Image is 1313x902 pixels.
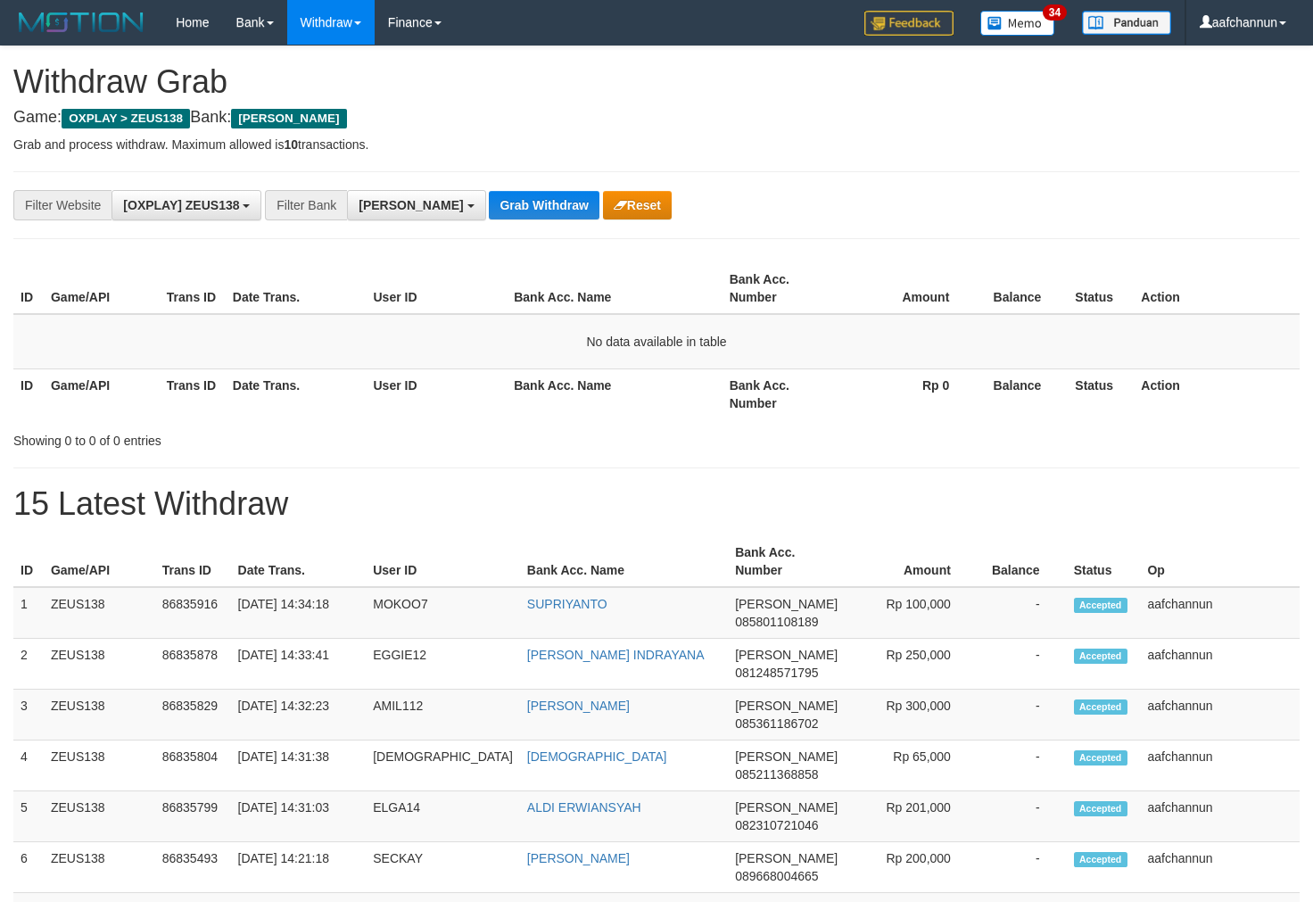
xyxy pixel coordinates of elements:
span: Accepted [1074,649,1127,664]
span: Accepted [1074,801,1127,816]
a: SUPRIYANTO [527,597,607,611]
span: Accepted [1074,750,1127,765]
div: Filter Website [13,190,111,220]
td: Rp 100,000 [845,587,978,639]
p: Grab and process withdraw. Maximum allowed is transactions. [13,136,1300,153]
th: Amount [838,263,977,314]
th: Date Trans. [226,368,367,419]
td: aafchannun [1140,690,1300,741]
img: panduan.png [1082,11,1171,35]
td: 86835878 [155,639,231,690]
td: SECKAY [366,842,520,893]
button: Grab Withdraw [489,191,599,219]
span: [PERSON_NAME] [735,749,838,764]
th: Date Trans. [226,263,367,314]
a: [DEMOGRAPHIC_DATA] [527,749,667,764]
th: Bank Acc. Name [507,263,722,314]
th: Bank Acc. Number [723,263,838,314]
td: 5 [13,791,44,842]
h1: 15 Latest Withdraw [13,486,1300,522]
td: [DATE] 14:31:03 [231,791,367,842]
th: Trans ID [160,263,226,314]
span: OXPLAY > ZEUS138 [62,109,190,128]
span: [OXPLAY] ZEUS138 [123,198,239,212]
td: 86835829 [155,690,231,741]
th: Action [1134,368,1300,419]
td: aafchannun [1140,639,1300,690]
td: 6 [13,842,44,893]
h1: Withdraw Grab [13,64,1300,100]
span: Accepted [1074,598,1127,613]
th: Balance [978,536,1067,587]
th: User ID [366,536,520,587]
td: [DATE] 14:31:38 [231,741,367,791]
td: 2 [13,639,44,690]
span: [PERSON_NAME] [735,597,838,611]
td: Rp 65,000 [845,741,978,791]
td: ZEUS138 [44,741,155,791]
a: [PERSON_NAME] INDRAYANA [527,648,705,662]
span: [PERSON_NAME] [359,198,463,212]
td: ZEUS138 [44,842,155,893]
th: ID [13,536,44,587]
th: User ID [367,368,508,419]
span: Copy 085211368858 to clipboard [735,767,818,782]
span: Copy 082310721046 to clipboard [735,818,818,832]
td: aafchannun [1140,741,1300,791]
div: Showing 0 to 0 of 0 entries [13,425,533,450]
td: ELGA14 [366,791,520,842]
h4: Game: Bank: [13,109,1300,127]
td: - [978,842,1067,893]
a: ALDI ERWIANSYAH [527,800,641,815]
th: Status [1068,263,1134,314]
th: Game/API [44,536,155,587]
th: Bank Acc. Number [723,368,838,419]
td: - [978,690,1067,741]
button: [PERSON_NAME] [347,190,485,220]
th: Game/API [44,368,160,419]
th: User ID [367,263,508,314]
th: Op [1140,536,1300,587]
td: - [978,587,1067,639]
th: Bank Acc. Name [507,368,722,419]
th: Status [1067,536,1141,587]
td: Rp 201,000 [845,791,978,842]
td: - [978,639,1067,690]
strong: 10 [284,137,298,152]
td: [DEMOGRAPHIC_DATA] [366,741,520,791]
td: ZEUS138 [44,791,155,842]
td: [DATE] 14:21:18 [231,842,367,893]
span: Copy 085801108189 to clipboard [735,615,818,629]
td: 3 [13,690,44,741]
span: Copy 089668004665 to clipboard [735,869,818,883]
td: 86835493 [155,842,231,893]
button: [OXPLAY] ZEUS138 [111,190,261,220]
td: ZEUS138 [44,639,155,690]
td: - [978,791,1067,842]
th: Game/API [44,263,160,314]
td: aafchannun [1140,587,1300,639]
span: 34 [1043,4,1067,21]
th: Balance [976,263,1068,314]
th: Trans ID [155,536,231,587]
th: ID [13,263,44,314]
div: Filter Bank [265,190,347,220]
td: 86835916 [155,587,231,639]
th: Rp 0 [838,368,977,419]
td: [DATE] 14:34:18 [231,587,367,639]
th: Balance [976,368,1068,419]
button: Reset [603,191,672,219]
a: [PERSON_NAME] [527,851,630,865]
th: ID [13,368,44,419]
td: 86835799 [155,791,231,842]
th: Date Trans. [231,536,367,587]
span: Copy 085361186702 to clipboard [735,716,818,731]
td: [DATE] 14:33:41 [231,639,367,690]
span: [PERSON_NAME] [231,109,346,128]
span: Copy 081248571795 to clipboard [735,666,818,680]
td: ZEUS138 [44,690,155,741]
th: Bank Acc. Name [520,536,728,587]
td: aafchannun [1140,842,1300,893]
td: Rp 300,000 [845,690,978,741]
img: Button%20Memo.svg [980,11,1055,36]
